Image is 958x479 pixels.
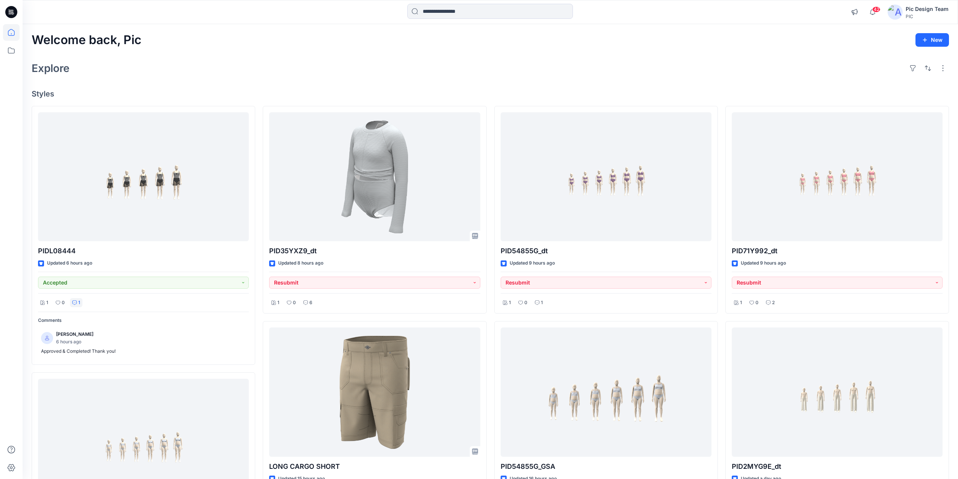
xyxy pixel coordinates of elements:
[732,246,943,256] p: PID71Y992_dt
[293,299,296,307] p: 0
[501,112,711,242] a: PID54855G_dt
[741,259,786,267] p: Updated 9 hours ago
[269,112,480,242] a: PID35YXZ9_dt
[524,299,527,307] p: 0
[38,327,249,358] a: [PERSON_NAME]6 hours agoApproved & Completed! Thank you!
[269,461,480,472] p: LONG CARGO SHORT
[38,112,249,242] a: PIDL08444
[732,112,943,242] a: PID71Y992_dt
[872,6,880,12] span: 42
[510,259,555,267] p: Updated 9 hours ago
[906,5,949,14] div: Pic Design Team
[906,14,949,19] div: PIC
[755,299,758,307] p: 0
[269,327,480,457] a: LONG CARGO SHORT
[501,461,711,472] p: PID54855G_GSA
[41,347,246,355] p: Approved & Completed! Thank you!
[45,336,49,340] svg: avatar
[278,259,323,267] p: Updated 8 hours ago
[915,33,949,47] button: New
[501,246,711,256] p: PID54855G_dt
[269,246,480,256] p: PID35YXZ9_dt
[509,299,511,307] p: 1
[38,317,249,324] p: Comments
[32,33,142,47] h2: Welcome back, Pic
[501,327,711,457] a: PID54855G_GSA
[32,62,70,74] h2: Explore
[78,299,80,307] p: 1
[32,89,949,98] h4: Styles
[309,299,312,307] p: 6
[772,299,775,307] p: 2
[38,246,249,256] p: PIDL08444
[541,299,543,307] p: 1
[56,331,93,338] p: [PERSON_NAME]
[56,338,93,346] p: 6 hours ago
[888,5,903,20] img: avatar
[732,327,943,457] a: PID2MYG9E_dt
[732,461,943,472] p: PID2MYG9E_dt
[277,299,279,307] p: 1
[740,299,742,307] p: 1
[62,299,65,307] p: 0
[46,299,48,307] p: 1
[47,259,92,267] p: Updated 6 hours ago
